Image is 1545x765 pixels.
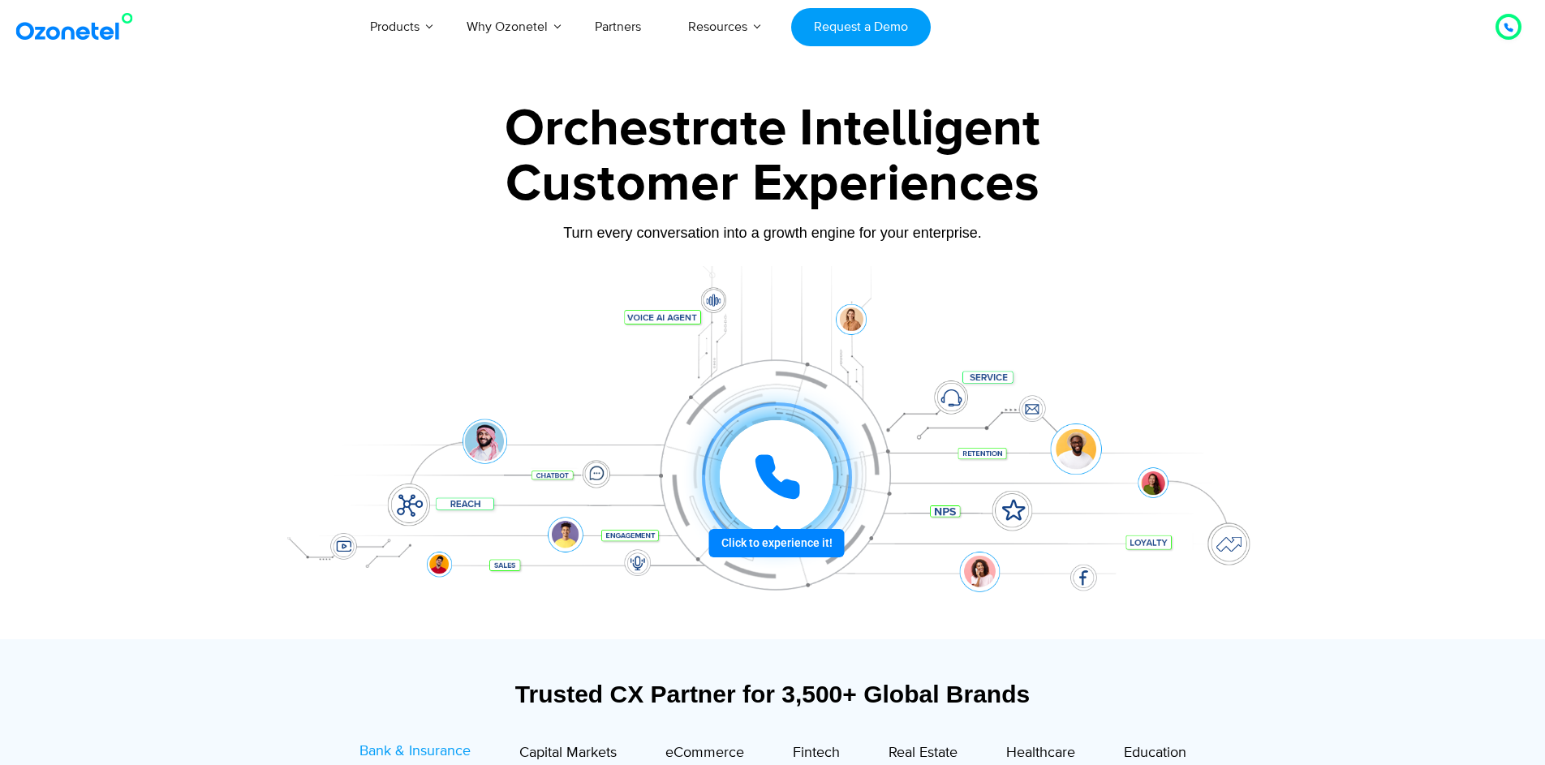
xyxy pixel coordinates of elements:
[1006,744,1075,762] span: Healthcare
[889,744,958,762] span: Real Estate
[273,680,1272,708] div: Trusted CX Partner for 3,500+ Global Brands
[265,103,1280,155] div: Orchestrate Intelligent
[1124,744,1186,762] span: Education
[791,8,930,46] a: Request a Demo
[665,744,744,762] span: eCommerce
[519,744,617,762] span: Capital Markets
[793,744,840,762] span: Fintech
[265,145,1280,223] div: Customer Experiences
[265,224,1280,242] div: Turn every conversation into a growth engine for your enterprise.
[359,742,471,760] span: Bank & Insurance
